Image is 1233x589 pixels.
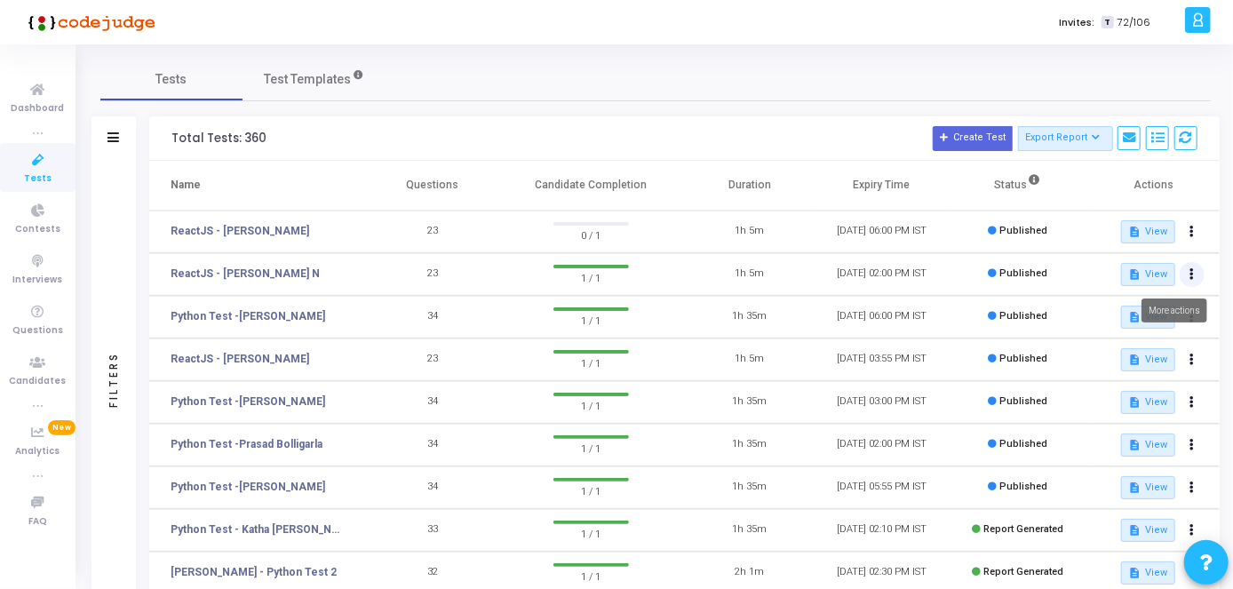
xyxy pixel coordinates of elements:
[367,253,498,296] td: 23
[171,521,340,537] a: Python Test - Katha [PERSON_NAME] [PERSON_NAME]
[22,4,155,40] img: logo
[367,466,498,509] td: 34
[16,444,60,459] span: Analytics
[815,381,947,424] td: [DATE] 03:00 PM IST
[1059,15,1094,30] label: Invites:
[1128,524,1141,537] mat-icon: description
[149,161,367,211] th: Name
[1128,396,1141,409] mat-icon: description
[684,338,815,381] td: 1h 5m
[13,273,63,288] span: Interviews
[684,211,815,253] td: 1h 5m
[171,394,325,410] a: Python Test -[PERSON_NAME]
[1128,439,1141,451] mat-icon: description
[171,351,309,367] a: ReactJS - [PERSON_NAME]
[367,424,498,466] td: 34
[1128,268,1141,281] mat-icon: description
[815,338,947,381] td: [DATE] 03:55 PM IST
[498,161,684,211] th: Candidate Completion
[684,381,815,424] td: 1h 35m
[999,438,1047,450] span: Published
[264,70,351,89] span: Test Templates
[553,354,628,371] span: 1 / 1
[684,509,815,552] td: 1h 35m
[553,524,628,542] span: 1 / 1
[1121,263,1175,286] button: View
[48,420,76,435] span: New
[171,308,325,324] a: Python Test -[PERSON_NAME]
[1128,311,1141,323] mat-icon: description
[10,374,67,389] span: Candidates
[1121,476,1175,499] button: View
[156,70,187,89] span: Tests
[24,171,52,187] span: Tests
[1128,482,1141,494] mat-icon: description
[106,283,122,478] div: Filters
[171,564,337,580] a: [PERSON_NAME] - Python Test 2
[15,222,60,237] span: Contests
[815,466,947,509] td: [DATE] 05:55 PM IST
[367,296,498,338] td: 34
[1121,220,1175,243] button: View
[999,353,1047,364] span: Published
[1121,391,1175,414] button: View
[28,514,47,529] span: FAQ
[367,211,498,253] td: 23
[815,424,947,466] td: [DATE] 02:00 PM IST
[171,436,322,452] a: Python Test -Prasad Bolligarla
[553,268,628,286] span: 1 / 1
[1121,519,1175,542] button: View
[948,161,1088,211] th: Status
[1121,434,1175,457] button: View
[684,466,815,509] td: 1h 35m
[367,381,498,424] td: 34
[1121,348,1175,371] button: View
[367,161,498,211] th: Questions
[983,566,1063,577] span: Report Generated
[553,482,628,499] span: 1 / 1
[999,310,1047,322] span: Published
[553,439,628,457] span: 1 / 1
[1128,567,1141,579] mat-icon: description
[553,567,628,585] span: 1 / 1
[1088,161,1220,211] th: Actions
[171,266,320,282] a: ReactJS - [PERSON_NAME] N
[999,225,1047,236] span: Published
[1018,126,1113,151] button: Export Report
[12,323,63,338] span: Questions
[553,226,628,243] span: 0 / 1
[171,479,325,495] a: Python Test -[PERSON_NAME]
[815,253,947,296] td: [DATE] 02:00 PM IST
[553,311,628,329] span: 1 / 1
[1118,15,1150,30] span: 72/106
[171,131,266,146] div: Total Tests: 360
[1121,561,1175,585] button: View
[983,523,1063,535] span: Report Generated
[367,509,498,552] td: 33
[815,161,947,211] th: Expiry Time
[1128,354,1141,366] mat-icon: description
[933,126,1013,151] button: Create Test
[1102,16,1113,29] span: T
[684,161,815,211] th: Duration
[367,338,498,381] td: 23
[171,223,309,239] a: ReactJS - [PERSON_NAME]
[815,211,947,253] td: [DATE] 06:00 PM IST
[999,395,1047,407] span: Published
[684,253,815,296] td: 1h 5m
[1128,226,1141,238] mat-icon: description
[815,296,947,338] td: [DATE] 06:00 PM IST
[999,267,1047,279] span: Published
[684,296,815,338] td: 1h 35m
[999,481,1047,492] span: Published
[1121,306,1175,329] button: View
[684,424,815,466] td: 1h 35m
[815,509,947,552] td: [DATE] 02:10 PM IST
[553,396,628,414] span: 1 / 1
[12,101,65,116] span: Dashboard
[1142,298,1207,322] div: More actions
